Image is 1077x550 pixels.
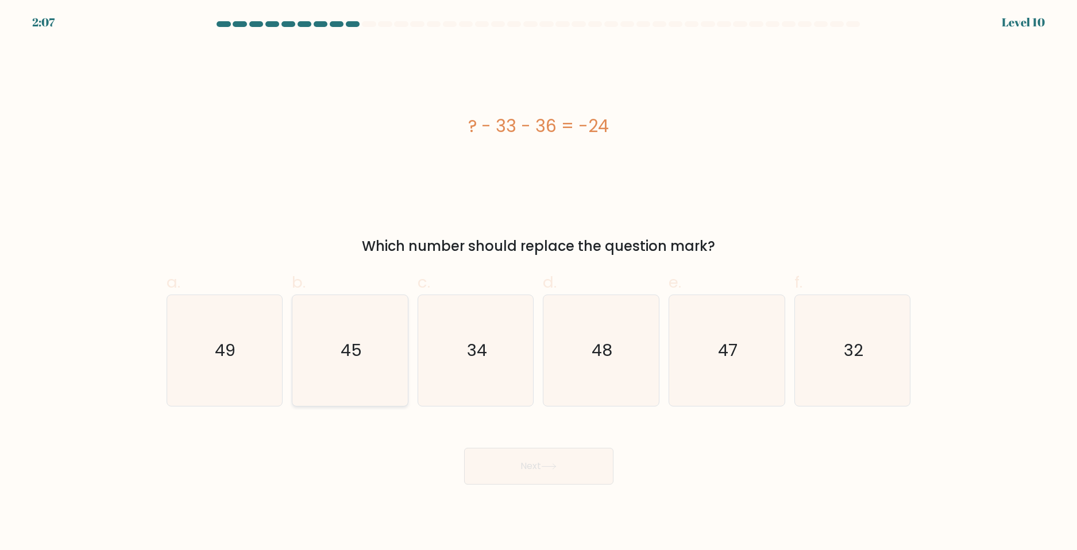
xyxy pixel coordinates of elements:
[167,113,911,139] div: ? - 33 - 36 = -24
[173,236,904,257] div: Which number should replace the question mark?
[167,271,180,293] span: a.
[418,271,430,293] span: c.
[794,271,802,293] span: f.
[32,14,55,31] div: 2:07
[467,339,487,362] text: 34
[1002,14,1045,31] div: Level 10
[464,448,613,485] button: Next
[543,271,557,293] span: d.
[341,339,362,362] text: 45
[215,339,236,362] text: 49
[718,339,738,362] text: 47
[592,339,613,362] text: 48
[844,339,863,362] text: 32
[292,271,306,293] span: b.
[669,271,681,293] span: e.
